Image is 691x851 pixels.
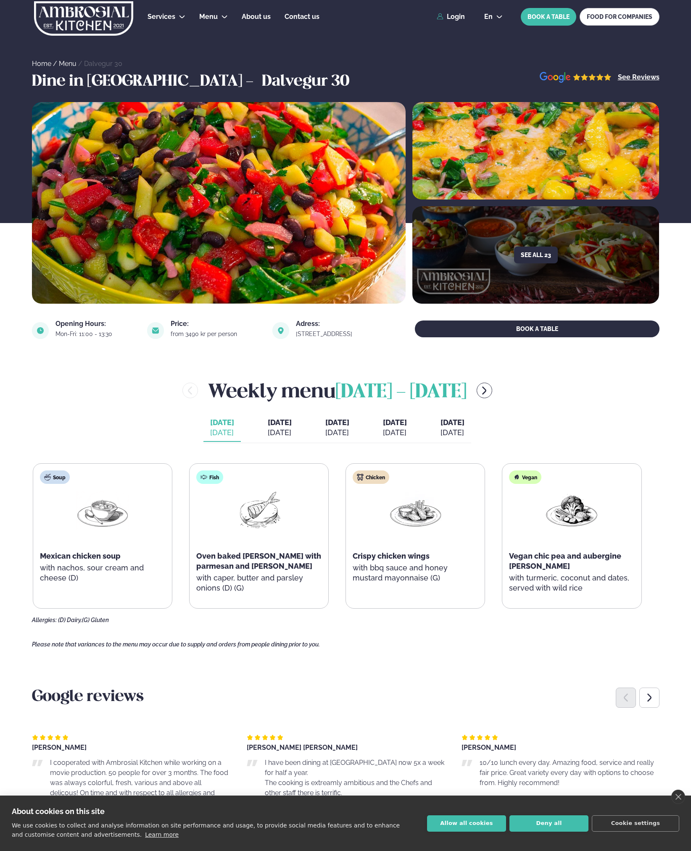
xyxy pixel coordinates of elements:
div: [PERSON_NAME] [462,744,659,751]
div: Adress: [296,320,377,327]
a: About us [242,12,271,22]
img: Vegan.png [545,491,599,530]
span: [DATE] [383,418,407,427]
p: The cooking is extreamly ambitious and the Chefs and other staff there is terrific. [265,778,445,798]
img: image alt [540,72,612,83]
span: [DATE] - [DATE] [335,383,467,402]
div: Next slide [639,688,659,708]
span: I cooperated with Ambrosial Kitchen while working on a movie production. 50 people for over 3 mon... [50,759,228,827]
span: / [53,60,59,68]
div: [DATE] [325,428,349,438]
a: Home [32,60,51,68]
a: Contact us [285,12,319,22]
div: Opening Hours: [55,320,137,327]
span: (D) Dairy, [58,617,82,623]
img: soup.svg [44,474,51,481]
span: [DATE] [210,418,234,428]
div: [DATE] [210,428,234,438]
h2: Weekly menu [208,377,467,404]
div: Fish [196,470,223,484]
span: Contact us [285,13,319,21]
button: See all 23 [514,247,558,263]
div: [PERSON_NAME] [32,744,230,751]
h3: Dalvegur 30 [262,72,349,92]
div: from 3490 kr per person [171,331,262,337]
img: logo [34,1,134,36]
a: Login [437,13,465,21]
button: Allow all cookies [427,815,506,832]
img: image alt [272,322,289,339]
button: menu-btn-right [477,383,492,398]
span: [DATE] [325,418,349,427]
div: [DATE] [268,428,292,438]
div: Soup [40,470,70,484]
p: with caper, butter and parsley onions (D) (G) [196,573,322,593]
div: Previous slide [616,688,636,708]
a: Learn more [145,831,179,838]
button: menu-btn-left [182,383,198,398]
span: Menu [199,13,218,21]
img: chicken.svg [357,474,364,481]
div: Mon-Fri: 11:00 - 13:30 [55,331,137,337]
span: (G) Gluten [82,617,109,623]
span: [DATE] [268,418,292,427]
img: Vegan.svg [513,474,520,481]
span: Allergies: [32,617,57,623]
a: Menu [59,60,76,68]
span: About us [242,13,271,21]
div: Price: [171,320,262,327]
p: We use cookies to collect and analyse information on site performance and usage, to provide socia... [12,822,400,838]
span: 10/10 lunch every day. Amazing food, service and really fair price. Great variety every day with ... [480,759,654,787]
p: I have been dining at [GEOGRAPHIC_DATA] now 5x a week for half a year. [265,758,445,778]
button: [DATE] [DATE] [376,414,414,442]
div: Chicken [353,470,389,484]
button: BOOK A TABLE [415,320,659,337]
button: [DATE] [DATE] [203,414,241,442]
button: [DATE] [DATE] [434,414,471,442]
p: with bbq sauce and honey mustard mayonnaise (G) [353,563,478,583]
span: Mexican chicken soup [40,552,121,560]
img: image alt [32,322,49,339]
button: [DATE] [DATE] [261,414,298,442]
button: BOOK A TABLE [521,8,576,26]
img: image alt [32,102,405,304]
div: [DATE] [440,428,464,438]
button: Cookie settings [592,815,679,832]
div: Vegan [509,470,541,484]
span: [DATE] [440,418,464,427]
a: FOOD FOR COMPANIES [580,8,659,26]
a: Menu [199,12,218,22]
a: close [671,790,685,804]
img: Soup.png [76,491,129,530]
img: Chicken-wings-legs.png [388,491,442,530]
img: image alt [147,322,164,339]
a: link [296,329,377,339]
button: Deny all [509,815,588,832]
span: Oven baked [PERSON_NAME] with parmesan and [PERSON_NAME] [196,552,321,570]
div: [PERSON_NAME] [PERSON_NAME] [247,744,445,751]
h3: Google reviews [32,687,659,707]
img: fish.svg [200,474,207,481]
p: with turmeric, coconut and dates, served with wild rice [509,573,634,593]
h3: Dine in [GEOGRAPHIC_DATA] - [32,72,258,92]
span: Please note that variances to the menu may occur due to supply and orders from people dining prio... [32,641,320,648]
p: with nachos, sour cream and cheese (D) [40,563,165,583]
span: Services [148,13,175,21]
span: en [484,13,493,20]
a: Services [148,12,175,22]
button: en [477,13,509,20]
div: [DATE] [383,428,407,438]
span: / [78,60,84,68]
button: [DATE] [DATE] [319,414,356,442]
span: Vegan chic pea and aubergine [PERSON_NAME] [509,552,621,570]
img: image alt [412,102,659,200]
img: Fish.png [232,491,286,530]
a: Dalvegur 30 [84,60,122,68]
a: See Reviews [618,74,659,81]
span: Crispy chicken wings [353,552,430,560]
strong: About cookies on this site [12,807,105,816]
